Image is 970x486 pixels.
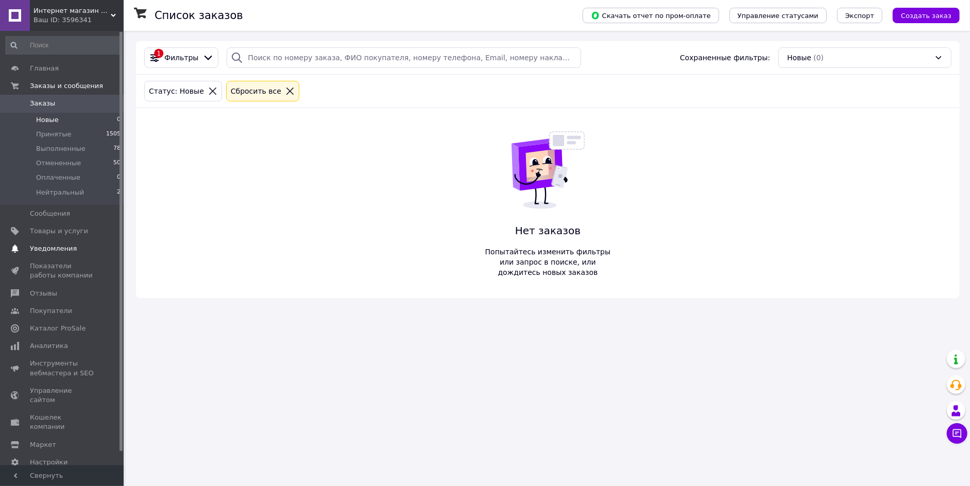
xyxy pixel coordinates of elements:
[229,85,283,97] div: Сбросить все
[36,115,59,125] span: Новые
[591,11,711,20] span: Скачать отчет по пром-оплате
[106,130,121,139] span: 1505
[30,324,86,333] span: Каталог ProSale
[30,64,59,73] span: Главная
[480,247,616,277] span: Попытайтесь изменить фильтры или запрос в поиске, или дождитесь новых заказов
[680,53,770,63] span: Сохраненные фильтры:
[36,188,84,197] span: Нейтральный
[117,188,121,197] span: 2
[947,423,967,444] button: Чат с покупателем
[117,173,121,182] span: 0
[227,47,581,68] input: Поиск по номеру заказа, ФИО покупателя, номеру телефона, Email, номеру накладной
[738,12,819,20] span: Управление статусами
[729,8,827,23] button: Управление статусами
[30,244,77,253] span: Уведомления
[583,8,719,23] button: Скачать отчет по пром-оплате
[117,115,121,125] span: 0
[30,341,68,351] span: Аналитика
[882,11,960,19] a: Создать заказ
[30,289,57,298] span: Отзывы
[164,53,198,63] span: Фильтры
[787,53,811,63] span: Новые
[33,15,124,25] div: Ваш ID: 3596341
[893,8,960,23] button: Создать заказ
[901,12,951,20] span: Создать заказ
[30,386,95,405] span: Управление сайтом
[30,227,88,236] span: Товары и услуги
[5,36,122,55] input: Поиск
[147,85,206,97] div: Статус: Новые
[113,159,121,168] span: 50
[30,440,56,449] span: Маркет
[30,359,95,377] span: Инструменты вебмастера и SEO
[36,144,86,153] span: Выполненные
[480,223,616,238] span: Нет заказов
[30,99,55,108] span: Заказы
[813,54,824,62] span: (0)
[36,173,80,182] span: Оплаченные
[36,130,72,139] span: Принятые
[36,159,81,168] span: Отмененные
[30,458,67,467] span: Настройки
[33,6,111,15] span: Интернет магазин Bamsi
[113,144,121,153] span: 78
[30,209,70,218] span: Сообщения
[155,9,243,22] h1: Список заказов
[837,8,882,23] button: Экспорт
[30,81,103,91] span: Заказы и сообщения
[30,262,95,280] span: Показатели работы компании
[845,12,874,20] span: Экспорт
[30,413,95,431] span: Кошелек компании
[30,306,72,316] span: Покупатели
